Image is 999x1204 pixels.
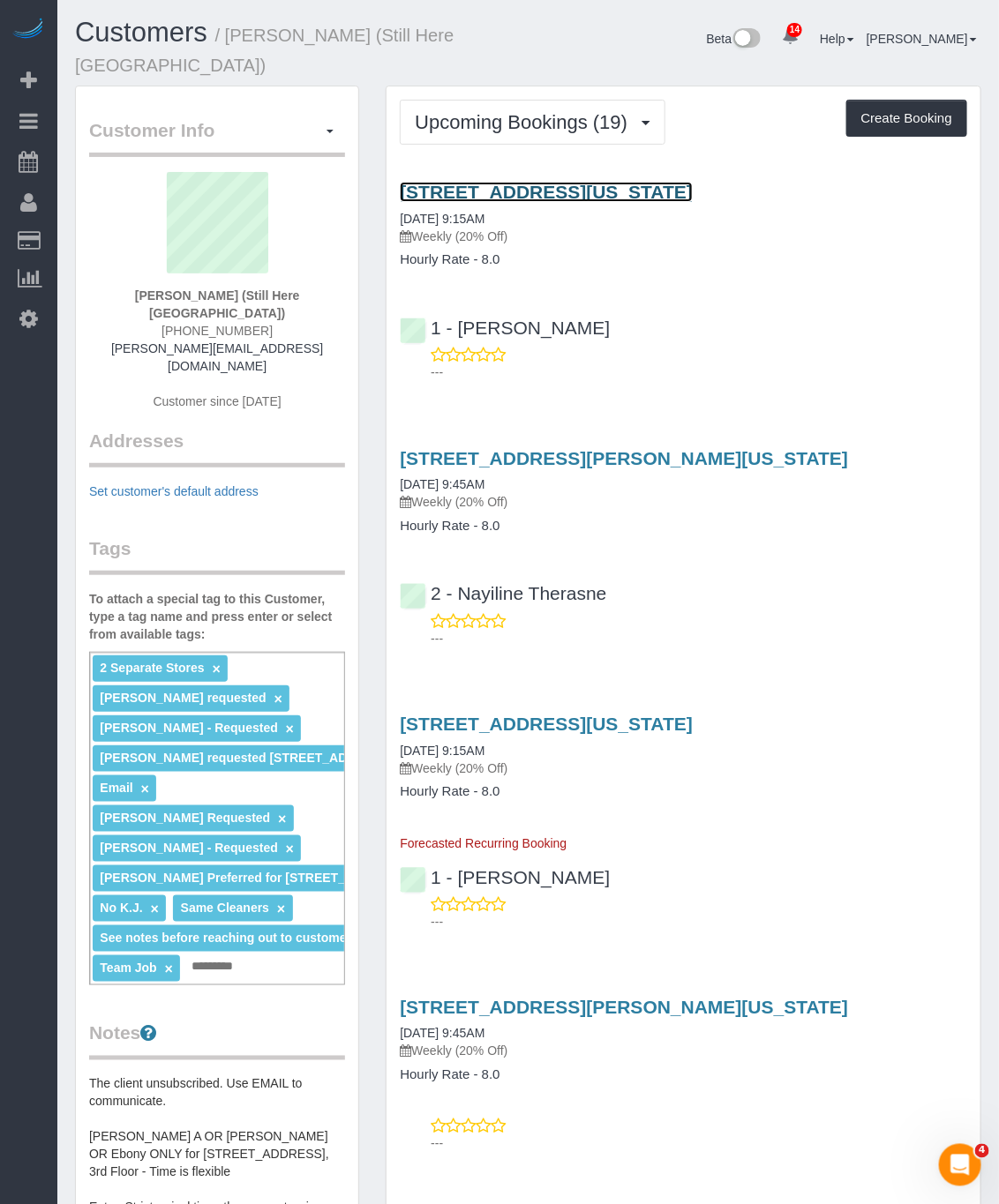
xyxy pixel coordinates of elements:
a: [DATE] 9:15AM [400,212,484,226]
img: New interface [732,28,761,51]
a: × [151,901,159,916]
a: Customers [75,17,207,48]
a: × [286,722,294,737]
a: × [278,811,286,826]
p: Weekly (20% Off) [400,228,967,245]
a: [DATE] 9:45AM [400,477,484,491]
p: Weekly (20% Off) [400,1043,967,1060]
a: × [165,961,173,976]
span: See notes before reaching out to customer [100,931,351,945]
a: [STREET_ADDRESS][PERSON_NAME][US_STATE] [400,448,848,468]
span: Upcoming Bookings (19) [415,111,636,133]
a: × [286,841,294,856]
a: [DATE] 9:45AM [400,1027,484,1041]
a: Set customer's default address [89,484,259,498]
p: --- [431,913,967,931]
span: 2 Separate Stores [100,661,204,675]
label: To attach a special tag to this Customer, type a tag name and press enter or select from availabl... [89,590,345,643]
a: Help [820,32,854,46]
span: [PERSON_NAME] requested [100,691,266,705]
h4: Hourly Rate - 8.0 [400,784,967,799]
a: 1 - [PERSON_NAME] [400,867,610,887]
a: 14 [773,18,807,56]
legend: Notes [89,1021,345,1060]
a: [PERSON_NAME][EMAIL_ADDRESS][DOMAIN_NAME] [111,341,323,373]
p: Weekly (20% Off) [400,493,967,511]
span: Email [100,781,132,795]
span: [PERSON_NAME] Requested [100,811,270,825]
a: × [277,901,285,916]
a: [DATE] 9:15AM [400,744,484,758]
a: [STREET_ADDRESS][US_STATE] [400,714,693,734]
span: Same Cleaners [181,901,269,915]
h4: Hourly Rate - 8.0 [400,252,967,267]
span: 4 [975,1144,989,1158]
button: Upcoming Bookings (19) [400,100,665,145]
span: 14 [787,23,802,37]
a: × [274,692,282,707]
span: Customer since [DATE] [154,394,282,408]
span: [PERSON_NAME] requested [STREET_ADDRESS] [100,751,394,765]
h4: Hourly Rate - 8.0 [400,519,967,534]
p: --- [431,630,967,647]
a: × [141,781,149,796]
legend: Customer Info [89,117,345,157]
a: 1 - [PERSON_NAME] [400,318,610,338]
legend: Tags [89,535,345,575]
span: [PERSON_NAME] Preferred for [STREET_ADDRESS][PERSON_NAME] [100,871,513,885]
p: --- [431,1135,967,1153]
a: Beta [707,32,762,46]
small: / [PERSON_NAME] (Still Here [GEOGRAPHIC_DATA]) [75,26,454,75]
span: [PHONE_NUMBER] [161,324,273,338]
span: [PERSON_NAME] - Requested [100,841,277,855]
h4: Hourly Rate - 8.0 [400,1068,967,1083]
button: Create Booking [846,100,967,137]
iframe: Intercom live chat [939,1144,981,1186]
a: × [213,662,221,677]
a: [STREET_ADDRESS][PERSON_NAME][US_STATE] [400,998,848,1018]
p: Weekly (20% Off) [400,759,967,777]
span: Team Job [100,961,156,975]
span: Forecasted Recurring Booking [400,836,567,850]
img: Automaid Logo [11,18,46,42]
p: --- [431,363,967,381]
span: No K.J. [100,901,142,915]
span: [PERSON_NAME] - Requested [100,721,277,735]
a: 2 - Nayiline Therasne [400,583,606,603]
a: [STREET_ADDRESS][US_STATE] [400,182,693,202]
a: [PERSON_NAME] [867,32,977,46]
strong: [PERSON_NAME] (Still Here [GEOGRAPHIC_DATA]) [135,288,300,320]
